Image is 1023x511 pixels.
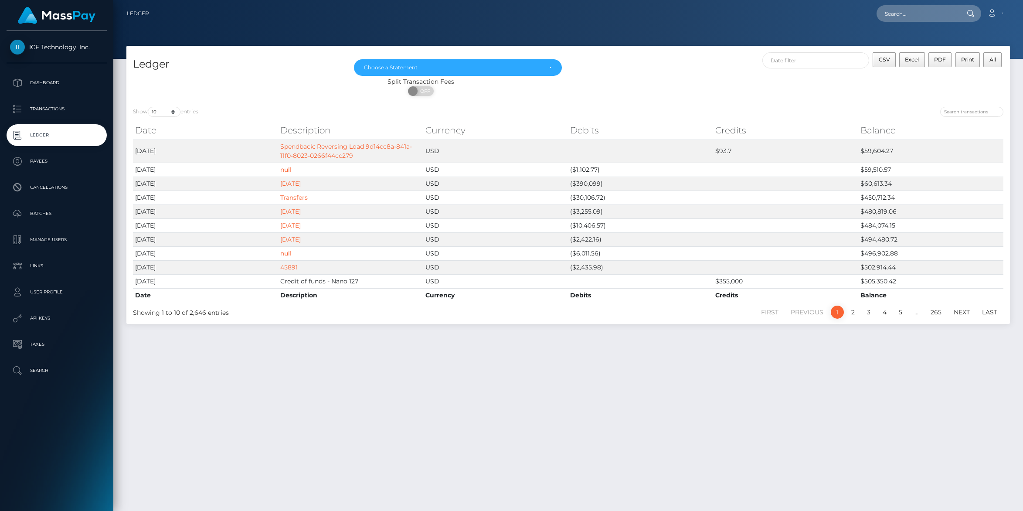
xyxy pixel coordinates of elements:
div: Showing 1 to 10 of 2,646 entries [133,305,488,317]
td: $494,480.72 [858,232,1003,246]
td: [DATE] [133,232,278,246]
th: Balance [858,122,1003,139]
a: 2 [846,306,860,319]
td: $59,510.57 [858,163,1003,177]
td: $59,604.27 [858,140,1003,163]
a: 3 [862,306,875,319]
a: [DATE] [280,235,301,243]
td: $355,000 [713,274,858,288]
a: null [280,249,292,257]
a: Ledger [127,4,149,23]
button: Choose a Statement [354,59,562,76]
label: Show entries [133,107,198,117]
td: ($3,255.09) [568,204,713,218]
td: $502,914.44 [858,260,1003,274]
a: Taxes [7,334,107,355]
span: PDF [934,56,946,63]
td: USD [423,218,568,232]
p: Ledger [10,129,103,142]
a: Payees [7,150,107,172]
div: Choose a Statement [364,64,542,71]
th: Currency [423,122,568,139]
a: Links [7,255,107,277]
td: [DATE] [133,274,278,288]
a: [DATE] [280,208,301,215]
td: USD [423,177,568,191]
p: Links [10,259,103,273]
p: Search [10,364,103,377]
td: ($10,406.57) [568,218,713,232]
select: Showentries [148,107,180,117]
a: [DATE] [280,221,301,229]
td: $450,712.34 [858,191,1003,204]
td: USD [423,163,568,177]
p: Transactions [10,102,103,116]
td: USD [423,204,568,218]
td: USD [423,232,568,246]
a: Manage Users [7,229,107,251]
td: $480,819.06 [858,204,1003,218]
p: Dashboard [10,76,103,89]
span: OFF [413,86,435,96]
input: Date filter [762,52,870,68]
p: Manage Users [10,233,103,246]
h4: Ledger [133,57,341,72]
button: CSV [873,52,896,67]
button: PDF [928,52,952,67]
th: Date [133,122,278,139]
a: API Keys [7,307,107,329]
td: ($30,106.72) [568,191,713,204]
td: $93.7 [713,140,858,163]
input: Search transactions [940,107,1003,117]
td: USD [423,191,568,204]
a: Search [7,360,107,382]
td: $484,074.15 [858,218,1003,232]
a: null [280,166,292,174]
p: API Keys [10,312,103,325]
td: [DATE] [133,246,278,260]
th: Description [278,122,423,139]
a: Batches [7,203,107,225]
th: Debits [568,288,713,302]
p: Batches [10,207,103,220]
td: $496,902.88 [858,246,1003,260]
th: Credits [713,288,858,302]
p: Payees [10,155,103,168]
button: Excel [899,52,925,67]
span: ICF Technology, Inc. [7,43,107,51]
td: USD [423,260,568,274]
th: Balance [858,288,1003,302]
td: USD [423,140,568,163]
a: Last [977,306,1002,319]
td: USD [423,274,568,288]
a: [DATE] [280,180,301,187]
td: ($6,011.56) [568,246,713,260]
a: 5 [894,306,907,319]
img: ICF Technology, Inc. [10,40,25,55]
a: 1 [831,306,844,319]
span: All [989,56,996,63]
p: Cancellations [10,181,103,194]
td: ($390,099) [568,177,713,191]
a: 265 [926,306,946,319]
span: CSV [879,56,890,63]
div: Split Transaction Fees [126,77,715,86]
td: ($2,422.16) [568,232,713,246]
th: Debits [568,122,713,139]
p: Taxes [10,338,103,351]
td: [DATE] [133,140,278,163]
a: Next [949,306,975,319]
td: [DATE] [133,204,278,218]
th: Description [278,288,423,302]
img: MassPay Logo [18,7,95,24]
td: [DATE] [133,260,278,274]
th: Date [133,288,278,302]
a: 45891 [280,263,298,271]
td: USD [423,246,568,260]
span: Print [961,56,974,63]
td: [DATE] [133,191,278,204]
a: 4 [878,306,891,319]
td: ($1,102.77) [568,163,713,177]
a: Transfers [280,194,308,201]
a: Transactions [7,98,107,120]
